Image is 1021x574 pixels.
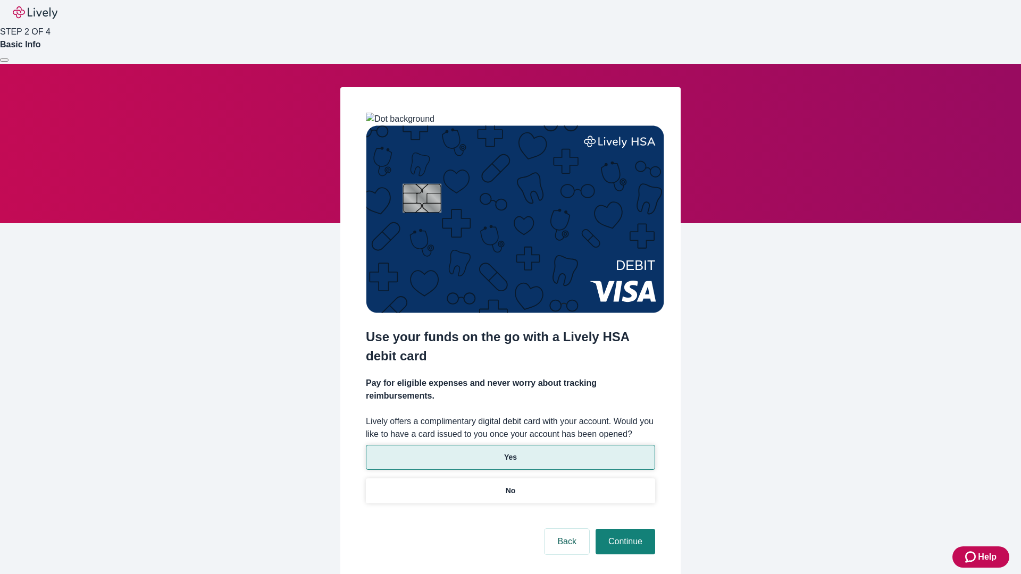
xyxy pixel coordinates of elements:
[965,551,978,563] svg: Zendesk support icon
[366,377,655,402] h4: Pay for eligible expenses and never worry about tracking reimbursements.
[978,551,997,563] span: Help
[366,125,664,313] img: Debit card
[366,445,655,470] button: Yes
[366,327,655,366] h2: Use your funds on the go with a Lively HSA debit card
[952,546,1009,568] button: Zendesk support iconHelp
[13,6,57,19] img: Lively
[366,415,655,441] label: Lively offers a complimentary digital debit card with your account. Would you like to have a card...
[366,113,434,125] img: Dot background
[545,529,589,554] button: Back
[504,452,517,463] p: Yes
[596,529,655,554] button: Continue
[366,478,655,503] button: No
[506,485,516,496] p: No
